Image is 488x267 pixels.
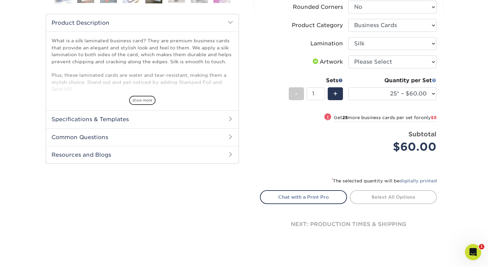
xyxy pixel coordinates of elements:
h2: Product Description [46,14,239,31]
span: + [333,89,338,99]
strong: 25 [342,115,348,120]
strong: Subtotal [408,130,436,138]
a: Chat with a Print Pro [260,190,347,204]
div: Lamination [310,40,343,48]
a: Select All Options [350,190,437,204]
span: - [295,89,298,99]
iframe: Intercom live chat [465,244,481,260]
div: Sets [289,76,343,85]
div: Artwork [311,58,343,66]
h2: Specifications & Templates [46,110,239,128]
small: Get more business cards per set for [334,115,436,122]
span: 1 [479,244,484,249]
div: next: production times & shipping [260,204,437,245]
span: ! [327,114,329,121]
small: The selected quantity will be [331,178,437,183]
span: show more [129,96,156,105]
span: $8 [431,115,436,120]
h2: Resources and Blogs [46,146,239,163]
h2: Common Questions [46,128,239,146]
a: digitally printed [400,178,437,183]
span: only [421,115,436,120]
p: What is a silk laminated business card? They are premium business cards that provide an elegant a... [52,37,233,148]
div: $60.00 [353,139,436,155]
div: Rounded Corners [293,3,343,11]
div: Product Category [292,21,343,29]
div: Quantity per Set [348,76,436,85]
